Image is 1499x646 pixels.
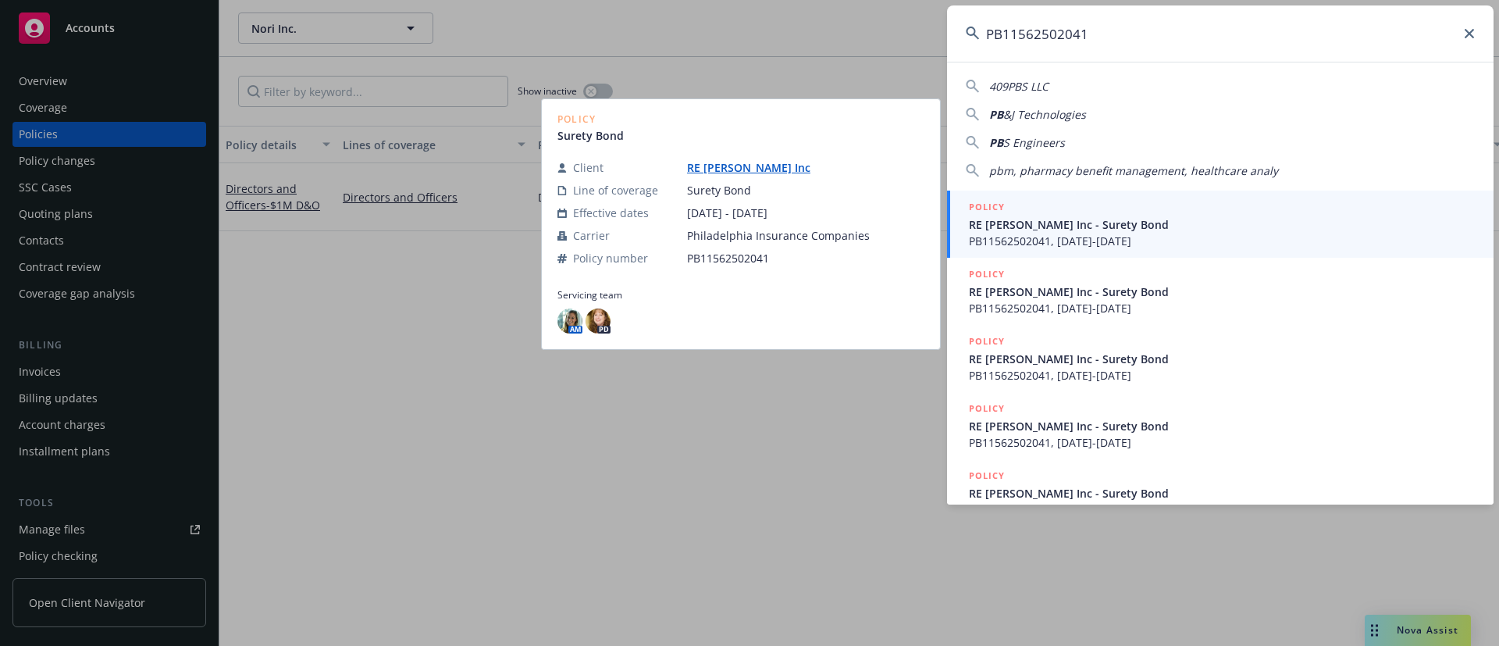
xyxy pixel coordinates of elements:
[969,434,1475,451] span: PB11562502041, [DATE]-[DATE]
[1003,135,1065,150] span: S Engineers
[947,459,1494,526] a: POLICYRE [PERSON_NAME] Inc - Surety BondPB11562502041, [DATE]-[DATE]
[947,325,1494,392] a: POLICYRE [PERSON_NAME] Inc - Surety BondPB11562502041, [DATE]-[DATE]
[1003,107,1086,122] span: &J Technologies
[969,418,1475,434] span: RE [PERSON_NAME] Inc - Surety Bond
[989,79,1049,94] span: 409PBS LLC
[969,401,1005,416] h5: POLICY
[989,135,1003,150] span: PB
[969,485,1475,501] span: RE [PERSON_NAME] Inc - Surety Bond
[969,284,1475,300] span: RE [PERSON_NAME] Inc - Surety Bond
[969,351,1475,367] span: RE [PERSON_NAME] Inc - Surety Bond
[969,334,1005,349] h5: POLICY
[989,107,1003,122] span: PB
[969,501,1475,518] span: PB11562502041, [DATE]-[DATE]
[947,258,1494,325] a: POLICYRE [PERSON_NAME] Inc - Surety BondPB11562502041, [DATE]-[DATE]
[969,199,1005,215] h5: POLICY
[947,5,1494,62] input: Search...
[969,266,1005,282] h5: POLICY
[989,163,1278,178] span: pbm, pharmacy benefit management, healthcare analy
[969,216,1475,233] span: RE [PERSON_NAME] Inc - Surety Bond
[969,233,1475,249] span: PB11562502041, [DATE]-[DATE]
[969,367,1475,384] span: PB11562502041, [DATE]-[DATE]
[947,392,1494,459] a: POLICYRE [PERSON_NAME] Inc - Surety BondPB11562502041, [DATE]-[DATE]
[969,468,1005,484] h5: POLICY
[947,191,1494,258] a: POLICYRE [PERSON_NAME] Inc - Surety BondPB11562502041, [DATE]-[DATE]
[969,300,1475,316] span: PB11562502041, [DATE]-[DATE]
